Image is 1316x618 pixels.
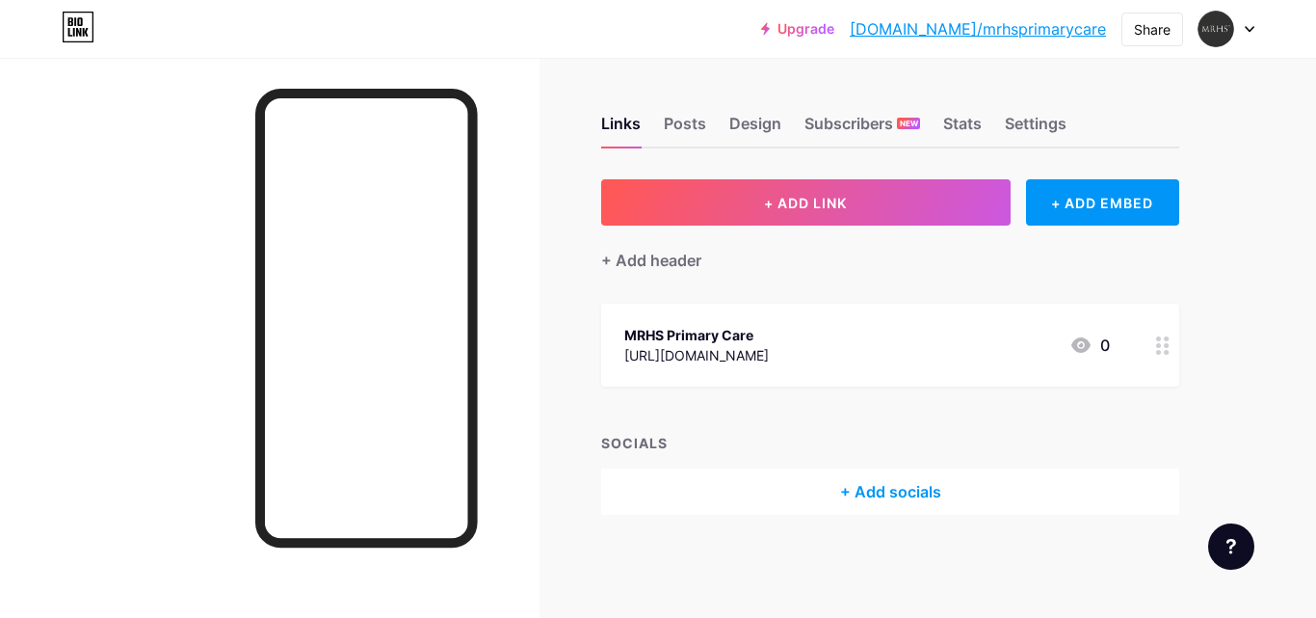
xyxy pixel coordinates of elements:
div: + ADD EMBED [1026,179,1179,226]
div: SOCIALS [601,433,1179,453]
button: + ADD LINK [601,179,1011,226]
img: Kef primary [1198,11,1234,47]
a: [DOMAIN_NAME]/mrhsprimarycare [850,17,1106,40]
div: Design [729,112,781,147]
div: + Add socials [601,469,1179,515]
div: MRHS Primary Care [624,325,769,345]
div: 0 [1069,334,1110,357]
div: Links [601,112,641,147]
div: Stats [943,112,982,147]
div: [URL][DOMAIN_NAME] [624,345,769,365]
span: NEW [900,118,918,129]
span: + ADD LINK [764,195,847,211]
div: Subscribers [804,112,920,147]
div: + Add header [601,249,701,272]
div: Posts [664,112,706,147]
div: Share [1134,19,1171,40]
a: Upgrade [761,21,834,37]
div: Settings [1005,112,1066,147]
